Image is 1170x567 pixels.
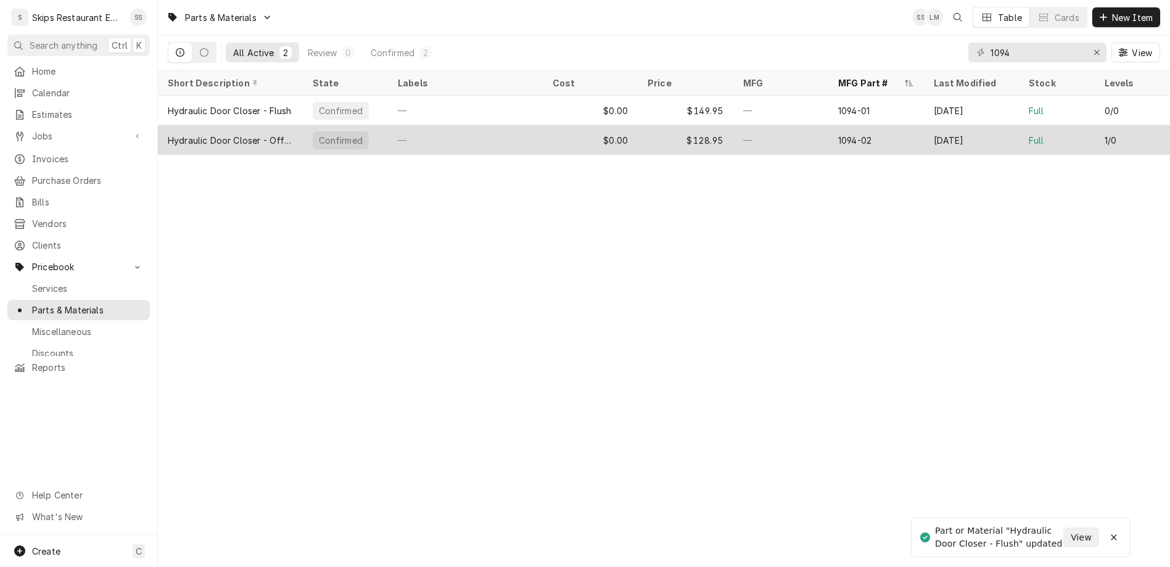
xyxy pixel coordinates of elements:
span: Services [32,282,144,295]
div: 0/0 [1105,104,1119,117]
div: 2 [422,46,429,59]
div: Price [648,77,721,89]
div: Confirmed [318,134,364,147]
div: S [11,9,28,26]
div: Shan Skipper's Avatar [912,9,929,26]
div: Hydraulic Door Closer - Flush [168,104,292,117]
div: Stock [1029,77,1082,89]
span: View [1129,46,1155,59]
a: Go to Jobs [7,126,150,146]
input: Keyword search [991,43,1083,62]
span: Discounts [32,347,144,360]
button: Open search [948,7,968,27]
span: Vendors [32,217,144,230]
div: 1094-01 [838,104,870,117]
span: Parts & Materials [32,304,144,317]
span: New Item [1110,11,1155,24]
button: Erase input [1087,43,1106,62]
div: Skips Restaurant Equipment [32,11,123,24]
div: Labels [398,77,533,89]
a: Home [7,61,150,81]
div: 0 [345,46,352,59]
a: Invoices [7,149,150,169]
span: Ctrl [112,39,128,52]
div: $0.00 [543,96,638,125]
button: Search anythingCtrlK [7,35,150,56]
div: Review [308,46,337,59]
div: LM [926,9,943,26]
span: K [136,39,142,52]
div: — [733,125,829,155]
div: — [733,96,829,125]
div: Longino Monroe's Avatar [926,9,943,26]
span: Invoices [32,152,144,165]
span: Purchase Orders [32,174,144,187]
a: Estimates [7,104,150,125]
div: Last Modified [934,77,1007,89]
div: 1/0 [1105,134,1116,147]
div: State [313,77,376,89]
div: 1094-02 [838,134,871,147]
div: $149.95 [638,96,733,125]
div: [DATE] [924,125,1020,155]
span: Calendar [32,86,144,99]
a: Parts & Materials [7,300,150,320]
a: Calendar [7,83,150,103]
span: Miscellaneous [32,325,144,338]
span: Pricebook [32,260,125,273]
div: [DATE] [924,96,1020,125]
a: Go to What's New [7,507,150,527]
span: Clients [32,239,144,252]
span: Estimates [32,108,144,121]
span: Create [32,546,60,557]
div: Hydraulic Door Closer - Offset 1 1/8" [168,134,293,147]
span: C [136,545,142,558]
div: Full [1029,104,1044,117]
a: Bills [7,192,150,212]
div: All Active [233,46,274,59]
a: Purchase Orders [7,170,150,191]
span: Home [32,65,144,78]
button: New Item [1092,7,1160,27]
button: View [1063,528,1099,547]
button: View [1111,43,1160,62]
a: Go to Help Center [7,485,150,505]
div: MFG [743,77,817,89]
span: Search anything [30,39,97,52]
span: Reports [32,361,144,374]
div: — [388,96,543,125]
a: Vendors [7,213,150,234]
div: Short Description [168,77,290,89]
div: SS [912,9,929,26]
span: Bills [32,196,144,209]
a: Go to Parts & Materials [162,7,278,28]
div: Levels [1105,77,1158,89]
span: What's New [32,510,142,523]
span: Parts & Materials [185,11,257,24]
div: Part or Material "Hydraulic Door Closer - Flush" updated [935,524,1063,550]
a: Reports [7,357,150,378]
div: Table [998,11,1022,24]
span: View [1068,531,1094,544]
div: Shan Skipper's Avatar [130,9,147,26]
div: $0.00 [543,125,638,155]
a: Services [7,278,150,299]
div: Confirmed [318,104,364,117]
div: MFG Part # [838,77,902,89]
div: $128.95 [638,125,733,155]
a: Discounts [7,343,150,363]
a: Go to Pricebook [7,257,150,277]
a: Clients [7,235,150,255]
div: Cards [1055,11,1079,24]
div: SS [130,9,147,26]
div: — [388,125,543,155]
div: Confirmed [371,46,414,59]
div: Full [1029,134,1044,147]
a: Miscellaneous [7,321,150,342]
span: Jobs [32,130,125,143]
div: 2 [282,46,289,59]
span: Help Center [32,489,142,502]
div: Cost [553,77,626,89]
